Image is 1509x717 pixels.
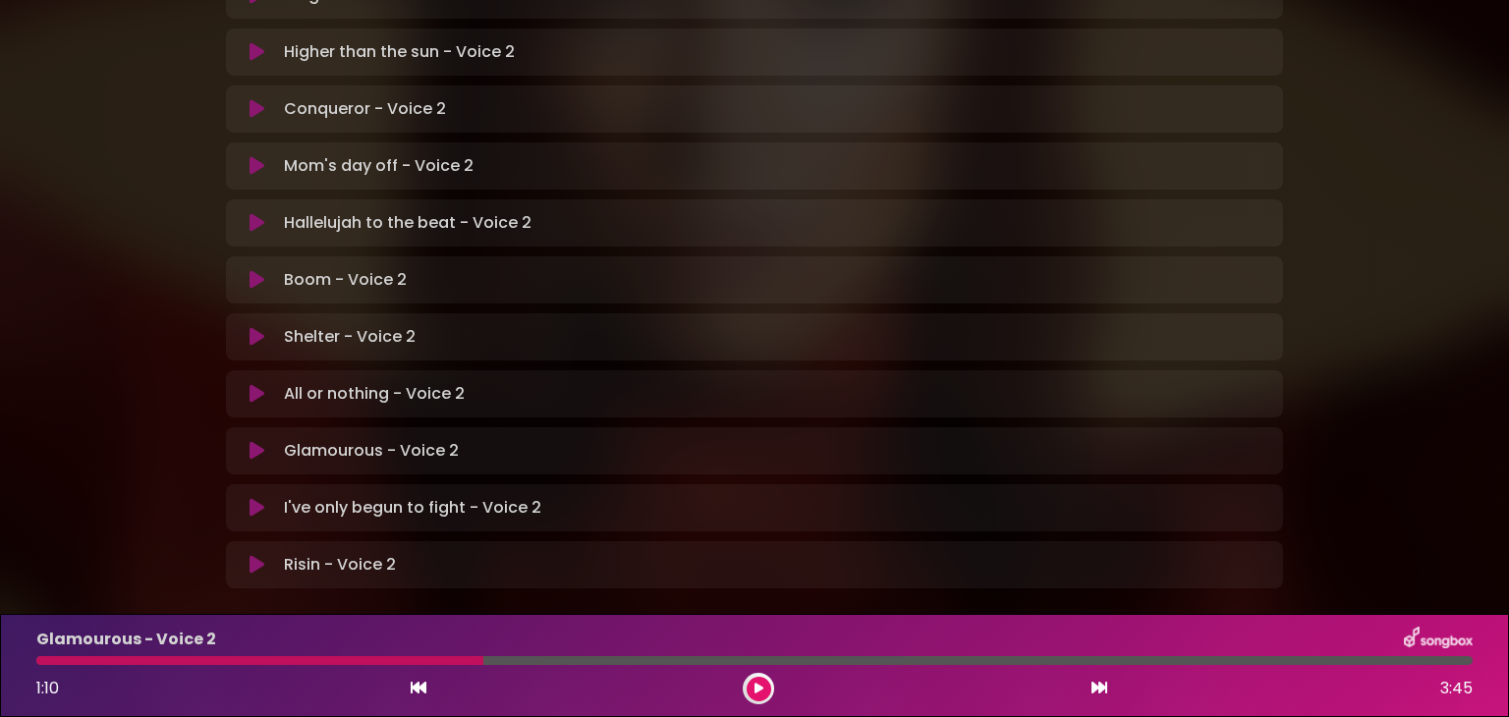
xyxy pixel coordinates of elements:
img: songbox-logo-white.png [1404,627,1473,652]
p: I've only begun to fight - Voice 2 [284,496,541,520]
p: Glamourous - Voice 2 [36,628,216,651]
p: Mom's day off - Voice 2 [284,154,474,178]
p: Glamourous - Voice 2 [284,439,459,463]
p: Shelter - Voice 2 [284,325,416,349]
p: Hallelujah to the beat - Voice 2 [284,211,531,235]
p: Boom - Voice 2 [284,268,407,292]
p: Risin - Voice 2 [284,553,396,577]
p: Higher than the sun - Voice 2 [284,40,515,64]
p: All or nothing - Voice 2 [284,382,465,406]
p: Conqueror - Voice 2 [284,97,446,121]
